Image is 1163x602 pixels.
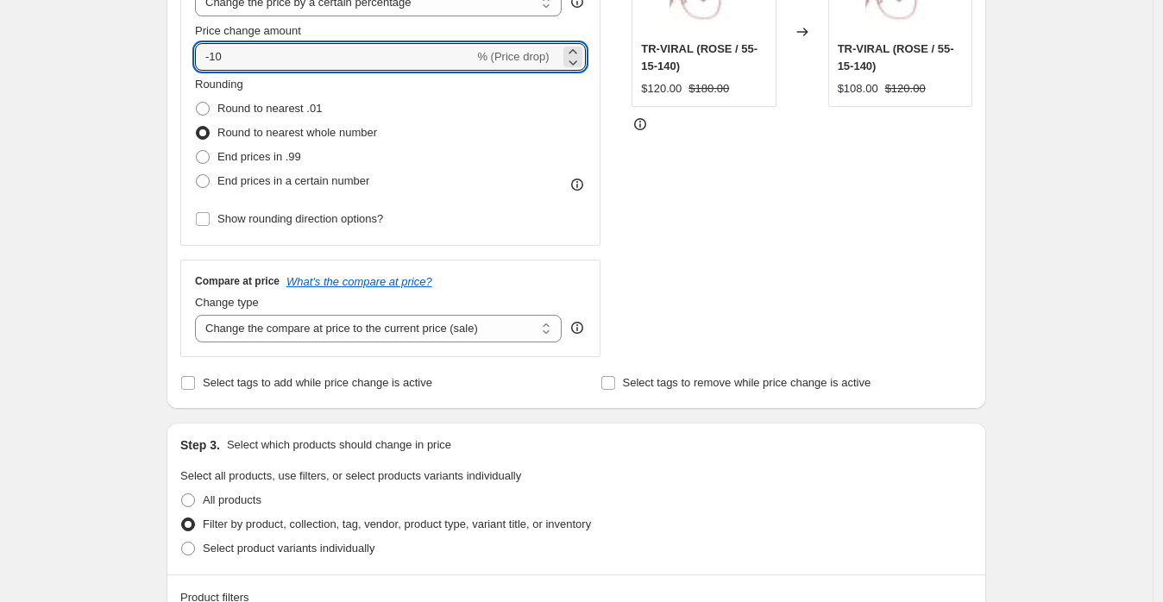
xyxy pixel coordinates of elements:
strike: $120.00 [885,80,926,97]
span: Round to nearest whole number [217,126,377,139]
span: All products [203,493,261,506]
span: Select all products, use filters, or select products variants individually [180,469,521,482]
span: Show rounding direction options? [217,212,383,225]
span: TR-VIRAL (ROSE / 55-15-140) [641,42,758,72]
span: % (Price drop) [477,50,549,63]
input: -15 [195,43,474,71]
span: End prices in a certain number [217,174,369,187]
span: Change type [195,296,259,309]
p: Select which products should change in price [227,436,451,454]
h3: Compare at price [195,274,280,288]
span: Rounding [195,78,243,91]
div: $120.00 [641,80,682,97]
span: Select tags to add while price change is active [203,376,432,389]
span: Select tags to remove while price change is active [623,376,871,389]
span: Price change amount [195,24,301,37]
div: help [569,319,586,336]
span: Round to nearest .01 [217,102,322,115]
h2: Step 3. [180,436,220,454]
span: Select product variants individually [203,542,374,555]
div: $108.00 [838,80,878,97]
button: What's the compare at price? [286,275,432,288]
span: TR-VIRAL (ROSE / 55-15-140) [838,42,954,72]
span: End prices in .99 [217,150,301,163]
span: Filter by product, collection, tag, vendor, product type, variant title, or inventory [203,517,591,530]
strike: $180.00 [688,80,729,97]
